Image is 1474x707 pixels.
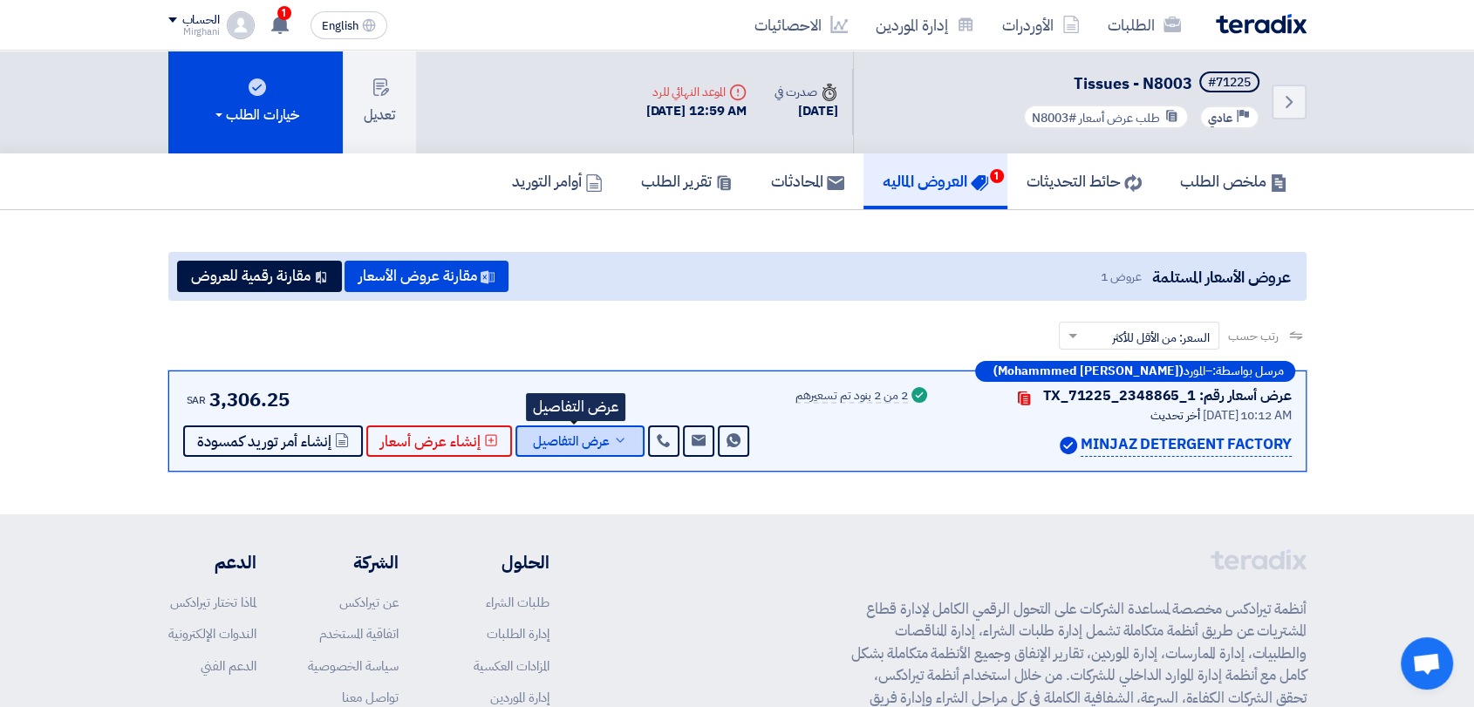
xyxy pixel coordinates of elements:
span: إنشاء أمر توريد كمسودة [197,435,331,448]
button: English [310,11,387,39]
div: عرض التفاصيل [526,393,625,421]
div: #71225 [1208,77,1251,89]
h5: ملخص الطلب [1180,171,1287,191]
button: عرض التفاصيل [515,425,645,457]
span: أخر تحديث [1150,406,1200,425]
button: إنشاء أمر توريد كمسودة [183,425,363,457]
a: العروض الماليه1 [863,153,1007,209]
a: أوامر التوريد [493,153,622,209]
p: MINJAZ DETERGENT FACTORY [1081,433,1292,457]
a: سياسة الخصوصية [308,656,399,676]
span: عروض 1 [1101,268,1141,286]
a: طلبات الشراء [486,593,549,612]
span: 3,306.25 [209,385,289,414]
img: Teradix logo [1216,14,1307,34]
div: صدرت في [775,83,837,101]
span: 1 [277,6,291,20]
span: عروض الأسعار المستلمة [1151,265,1290,289]
span: English [322,20,358,32]
h5: المحادثات [771,171,844,191]
a: إدارة الموردين [862,4,988,45]
div: – [975,361,1295,382]
span: طلب عرض أسعار [1079,109,1160,127]
div: [DATE] [775,101,837,121]
a: الأوردرات [988,4,1094,45]
h5: حائط التحديثات [1027,171,1142,191]
span: المورد [1184,365,1205,377]
div: الموعد النهائي للرد [646,83,747,101]
a: الندوات الإلكترونية [168,624,256,643]
button: مقارنة عروض الأسعار [345,261,508,292]
div: خيارات الطلب [212,105,299,126]
button: إنشاء عرض أسعار [366,425,512,457]
button: خيارات الطلب [168,51,343,153]
img: profile_test.png [227,11,255,39]
div: 2 من 2 بنود تم تسعيرهم [795,390,908,404]
span: Tissues - N8003 [1074,71,1192,95]
a: Open chat [1401,637,1453,690]
li: الشركة [308,549,399,575]
a: عن تيرادكس [339,593,399,612]
span: السعر: من الأقل للأكثر [1112,329,1210,347]
a: تواصل معنا [342,688,399,707]
a: المزادات العكسية [474,656,549,676]
span: مرسل بواسطة: [1212,365,1284,377]
span: SAR [187,392,207,408]
span: رتب حسب [1228,327,1278,345]
a: حائط التحديثات [1007,153,1161,209]
a: الاحصائيات [740,4,862,45]
li: الدعم [168,549,256,575]
span: 1 [990,169,1004,183]
span: عادي [1208,110,1232,126]
a: ملخص الطلب [1161,153,1307,209]
a: لماذا تختار تيرادكس [170,593,256,612]
a: إدارة الموردين [490,688,549,707]
h5: العروض الماليه [883,171,988,191]
a: إدارة الطلبات [487,624,549,643]
span: [DATE] 10:12 AM [1203,406,1292,425]
span: إنشاء عرض أسعار [380,435,481,448]
b: (Mohammmed [PERSON_NAME]) [993,365,1184,377]
span: عرض التفاصيل [533,435,610,448]
button: تعديل [343,51,416,153]
a: اتفاقية المستخدم [319,624,399,643]
a: المحادثات [752,153,863,209]
div: الحساب [182,13,220,28]
a: الدعم الفني [201,656,256,676]
img: Verified Account [1060,437,1077,454]
div: Mirghani [168,27,220,37]
button: مقارنة رقمية للعروض [177,261,342,292]
li: الحلول [451,549,549,575]
a: الطلبات [1094,4,1195,45]
span: #N8003 [1032,109,1076,127]
div: [DATE] 12:59 AM [646,101,747,121]
h5: أوامر التوريد [512,171,603,191]
h5: تقرير الطلب [641,171,733,191]
div: عرض أسعار رقم: TX_71225_2348865_1 [1043,385,1292,406]
a: تقرير الطلب [622,153,752,209]
h5: Tissues - N8003 [1020,71,1263,96]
